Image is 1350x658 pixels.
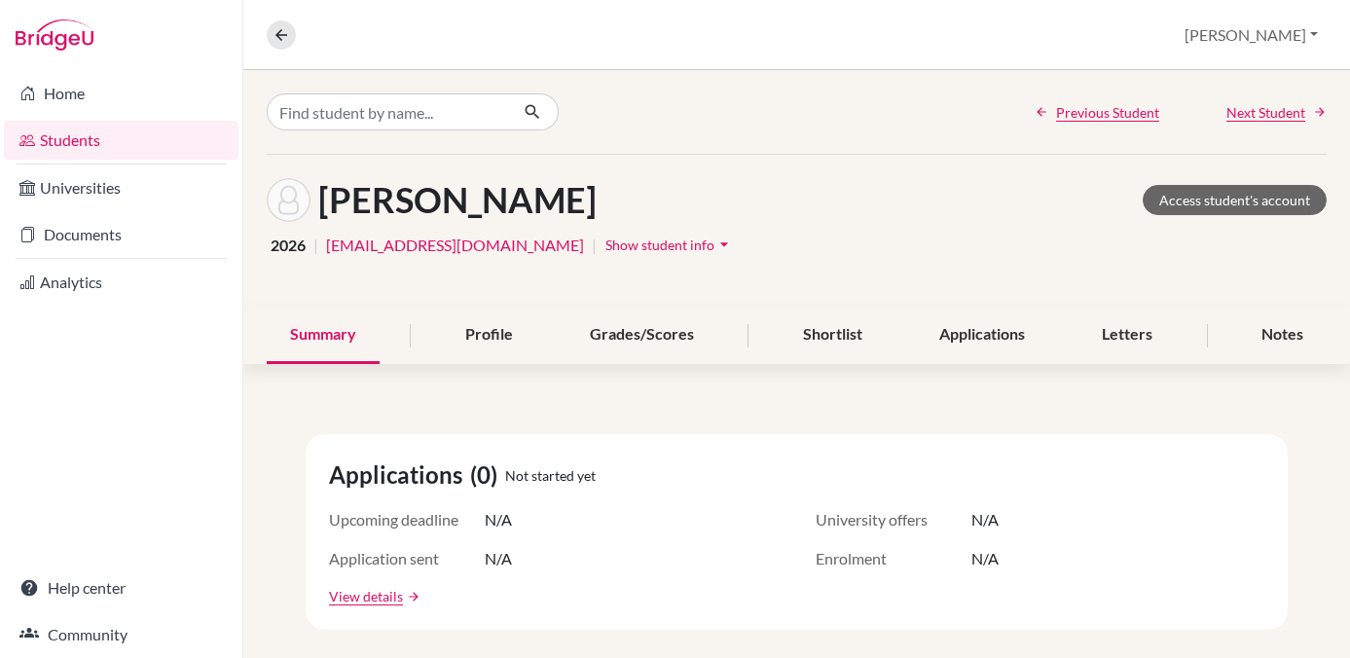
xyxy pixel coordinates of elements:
span: Show student info [605,237,714,253]
a: Home [4,74,238,113]
span: N/A [485,508,512,531]
input: Find student by name... [267,93,508,130]
a: arrow_forward [403,590,420,603]
span: (0) [470,457,505,493]
span: N/A [971,547,999,570]
button: Show student infoarrow_drop_down [604,230,735,260]
span: Applications [329,457,470,493]
span: 2026 [271,234,306,257]
img: Bridge-U [16,19,93,51]
button: [PERSON_NAME] [1176,17,1327,54]
h1: [PERSON_NAME] [318,179,597,221]
div: Shortlist [780,307,886,364]
div: Applications [916,307,1048,364]
div: Letters [1078,307,1176,364]
span: Next Student [1226,102,1305,123]
span: | [313,234,318,257]
a: Documents [4,215,238,254]
span: Not started yet [505,465,596,486]
span: | [592,234,597,257]
a: Next Student [1226,102,1327,123]
span: N/A [971,508,999,531]
div: Summary [267,307,380,364]
span: N/A [485,547,512,570]
a: Universities [4,168,238,207]
a: Analytics [4,263,238,302]
span: Previous Student [1056,102,1159,123]
span: University offers [816,508,971,531]
div: Notes [1238,307,1327,364]
a: Access student's account [1143,185,1327,215]
a: [EMAIL_ADDRESS][DOMAIN_NAME] [326,234,584,257]
img: Hussein Shalaby's avatar [267,178,310,222]
span: Upcoming deadline [329,508,485,531]
span: Enrolment [816,547,971,570]
a: Community [4,615,238,654]
div: Profile [442,307,536,364]
i: arrow_drop_down [714,235,734,254]
a: Previous Student [1035,102,1159,123]
div: Grades/Scores [566,307,717,364]
span: Application sent [329,547,485,570]
a: Students [4,121,238,160]
a: View details [329,586,403,606]
a: Help center [4,568,238,607]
